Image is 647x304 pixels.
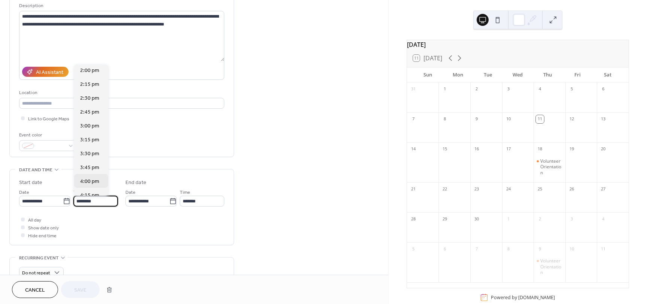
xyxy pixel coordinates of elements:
[473,145,481,153] div: 16
[540,258,562,276] div: Volunteer Orientation
[409,245,417,253] div: 5
[80,81,99,88] span: 2:15 pm
[19,179,42,187] div: Start date
[599,245,607,253] div: 11
[80,178,99,186] span: 4:00 pm
[19,254,59,262] span: Recurring event
[599,215,607,223] div: 4
[36,69,63,76] div: AI Assistant
[73,189,84,196] span: Time
[19,166,52,174] span: Date and time
[409,215,417,223] div: 28
[180,189,190,196] span: Time
[536,115,544,123] div: 11
[125,189,136,196] span: Date
[599,145,607,153] div: 20
[443,67,473,82] div: Mon
[80,67,99,75] span: 2:00 pm
[503,67,533,82] div: Wed
[599,185,607,193] div: 27
[536,185,544,193] div: 25
[28,115,69,123] span: Link to Google Maps
[19,2,223,10] div: Description
[80,150,99,158] span: 3:30 pm
[534,158,565,176] div: Volunteer Orientation
[540,158,562,176] div: Volunteer Orientation
[441,85,449,93] div: 1
[473,85,481,93] div: 2
[413,67,443,82] div: Sun
[518,294,555,301] a: [DOMAIN_NAME]
[568,215,576,223] div: 3
[19,89,223,97] div: Location
[536,145,544,153] div: 18
[409,115,417,123] div: 7
[28,232,57,240] span: Hide end time
[599,85,607,93] div: 6
[441,245,449,253] div: 6
[504,85,513,93] div: 3
[80,122,99,130] span: 3:00 pm
[563,67,593,82] div: Fri
[504,115,513,123] div: 10
[441,115,449,123] div: 8
[19,189,29,196] span: Date
[441,145,449,153] div: 15
[568,245,576,253] div: 10
[491,294,555,301] div: Powered by
[22,269,50,277] span: Do not repeat
[125,179,146,187] div: End date
[409,185,417,193] div: 21
[593,67,623,82] div: Sat
[473,185,481,193] div: 23
[599,115,607,123] div: 13
[533,67,563,82] div: Thu
[407,40,629,49] div: [DATE]
[504,245,513,253] div: 8
[28,224,59,232] span: Show date only
[441,215,449,223] div: 29
[536,215,544,223] div: 2
[568,145,576,153] div: 19
[473,67,503,82] div: Tue
[473,215,481,223] div: 30
[568,115,576,123] div: 12
[536,85,544,93] div: 4
[409,145,417,153] div: 14
[504,185,513,193] div: 24
[473,115,481,123] div: 9
[568,185,576,193] div: 26
[28,216,41,224] span: All day
[22,67,69,77] button: AI Assistant
[80,94,99,102] span: 2:30 pm
[536,245,544,253] div: 9
[12,281,58,298] button: Cancel
[441,185,449,193] div: 22
[25,286,45,294] span: Cancel
[80,108,99,116] span: 2:45 pm
[534,258,565,276] div: Volunteer Orientation
[80,192,99,199] span: 4:15 pm
[80,164,99,172] span: 3:45 pm
[504,215,513,223] div: 1
[409,85,417,93] div: 31
[568,85,576,93] div: 5
[504,145,513,153] div: 17
[80,136,99,144] span: 3:15 pm
[19,131,75,139] div: Event color
[473,245,481,253] div: 7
